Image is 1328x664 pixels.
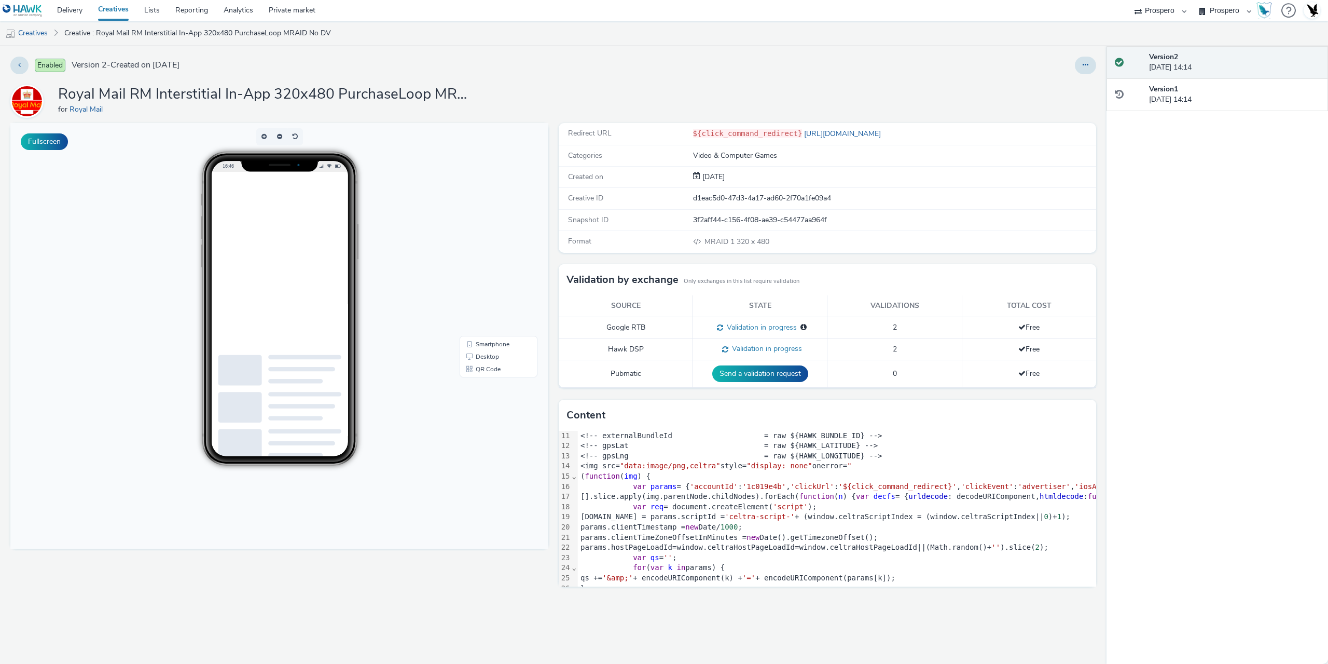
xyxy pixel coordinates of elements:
[451,240,525,252] li: QR Code
[685,523,698,531] span: new
[12,86,42,116] img: Royal Mail
[10,96,48,106] a: Royal Mail
[693,295,827,317] th: State
[21,133,68,150] button: Fullscreen
[668,563,672,572] span: k
[728,344,802,354] span: Validation in progress
[633,482,646,491] span: var
[559,563,572,573] div: 24
[690,482,738,491] span: 'accountId'
[559,543,572,553] div: 22
[1149,84,1320,105] div: [DATE] 14:14
[700,172,725,182] span: [DATE]
[585,472,619,480] span: function
[59,21,336,46] a: Creative : Royal Mail RM Interstitial In-App 320x480 PurchaseLoop MRAID No DV
[791,482,834,491] span: 'clickUrl'
[746,533,759,541] span: new
[568,193,603,203] span: Creative ID
[1018,482,1070,491] span: 'advertiser'
[700,172,725,182] div: Creation 03 September 2025, 14:14
[602,574,633,582] span: '&amp;'
[559,295,693,317] th: Source
[676,563,685,572] span: in
[58,85,473,104] h1: Royal Mail RM Interstitial In-App 320x480 PurchaseLoop MRAID No DV
[624,472,637,480] span: img
[559,502,572,512] div: 18
[559,522,572,533] div: 20
[723,322,797,332] span: Validation in progress
[693,215,1096,225] div: 3f2aff44-c156-4f08-ae39-c54477aa964f
[838,482,957,491] span: '${click_command_redirect}'
[72,59,179,71] span: Version 2 - Created on [DATE]
[725,512,795,521] span: 'celtra-script-'
[847,462,851,470] span: "
[684,277,799,286] small: Only exchanges in this list require validation
[693,129,803,138] code: ${click_command_redirect}
[3,4,43,17] img: undefined Logo
[559,471,572,482] div: 15
[908,492,948,500] span: urldecode
[1044,512,1048,521] span: 0
[620,462,721,470] span: "data:image/png,celtra"
[633,503,646,511] span: var
[1040,492,1083,500] span: htmldecode
[721,523,738,531] span: 1000
[651,503,663,511] span: req
[742,574,755,582] span: '='
[1088,492,1123,500] span: function
[566,408,605,423] h3: Content
[1256,2,1276,19] a: Hawk Academy
[559,338,693,360] td: Hawk DSP
[559,441,572,451] div: 12
[451,215,525,227] li: Smartphone
[633,553,646,562] span: var
[1035,543,1040,551] span: 2
[663,553,672,562] span: ''
[1149,52,1320,73] div: [DATE] 14:14
[1149,52,1178,62] strong: Version 2
[1057,512,1061,521] span: 1
[559,461,572,471] div: 14
[559,360,693,388] td: Pubmatic
[893,344,897,354] span: 2
[1075,482,1118,491] span: 'iosAdvId'
[991,543,1000,551] span: ''
[893,322,897,332] span: 2
[5,29,16,39] img: mobile
[773,503,808,511] span: 'script'
[962,295,1096,317] th: Total cost
[58,104,70,114] span: for
[572,563,577,572] span: Fold line
[712,365,808,382] button: Send a validation request
[651,563,663,572] span: var
[1018,369,1040,378] span: Free
[893,369,897,378] span: 0
[651,482,677,491] span: params
[212,40,223,46] span: 16:46
[799,492,834,500] span: function
[693,193,1096,204] div: d1eac5d0-47d3-4a17-ad60-2f70a1fe09a4
[1018,322,1040,332] span: Free
[874,492,895,500] span: decfs
[465,231,489,237] span: Desktop
[802,129,885,139] a: [URL][DOMAIN_NAME]
[465,243,490,249] span: QR Code
[703,237,769,247] span: 320 x 480
[1018,344,1040,354] span: Free
[693,151,1096,161] div: Video & Computer Games
[856,492,869,500] span: var
[633,563,646,572] span: for
[70,104,107,114] a: Royal Mail
[568,172,603,182] span: Created on
[559,573,572,584] div: 25
[559,482,572,492] div: 16
[566,272,679,288] h3: Validation by exchange
[465,218,499,224] span: Smartphone
[559,553,572,563] div: 23
[559,431,572,441] div: 11
[1304,3,1320,18] img: Account UK
[568,128,612,138] span: Redirect URL
[704,237,737,247] span: MRAID 1
[568,236,591,246] span: Format
[568,215,608,225] span: Snapshot ID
